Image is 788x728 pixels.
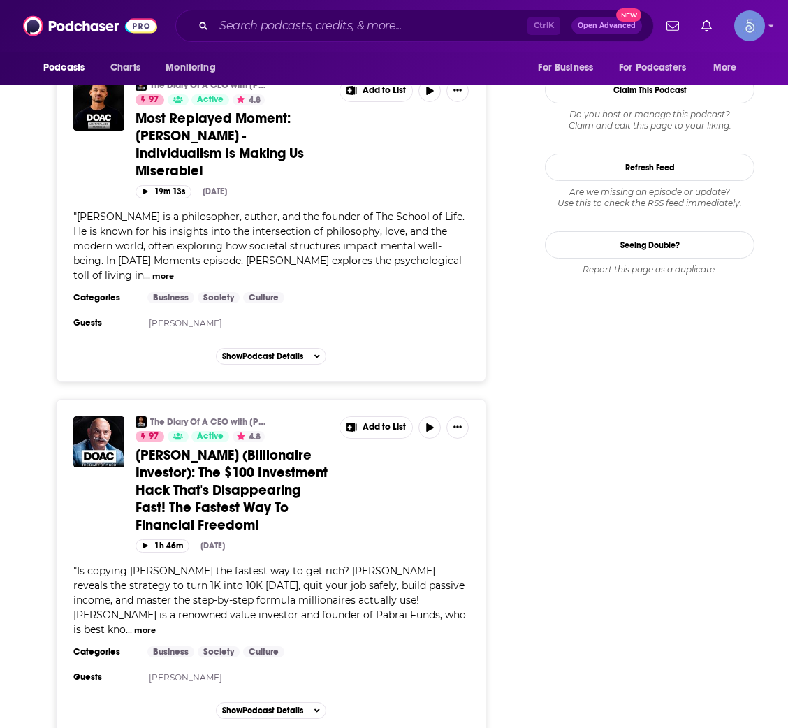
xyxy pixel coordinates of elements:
[136,110,304,180] span: Most Replayed Moment: [PERSON_NAME] - Individualism Is Making Us Miserable!
[696,14,717,38] a: Show notifications dropdown
[545,264,754,275] div: Report this page as a duplicate.
[197,93,224,107] span: Active
[73,646,136,657] h3: Categories
[152,270,174,282] button: more
[545,187,754,209] div: Are we missing an episode or update? Use this to check the RSS feed immediately.
[578,22,636,29] span: Open Advanced
[150,416,265,428] a: The Diary Of A CEO with [PERSON_NAME]
[73,210,465,282] span: "
[198,646,240,657] a: Society
[136,185,191,198] button: 19m 13s
[703,54,754,81] button: open menu
[545,109,754,120] span: Do you host or manage this podcast?
[175,10,654,42] div: Search podcasts, credits, & more...
[23,13,157,39] img: Podchaser - Follow, Share and Rate Podcasts
[545,231,754,259] a: Seeing Double?
[222,351,303,361] span: Show Podcast Details
[233,94,265,105] button: 4.8
[191,94,229,105] a: Active
[136,80,147,91] img: The Diary Of A CEO with Steven Bartlett
[136,94,164,105] a: 97
[166,58,215,78] span: Monitoring
[340,417,413,438] button: Show More Button
[243,292,284,303] a: Culture
[616,8,641,22] span: New
[43,58,85,78] span: Podcasts
[216,702,326,719] button: ShowPodcast Details
[734,10,765,41] img: User Profile
[363,422,406,432] span: Add to List
[147,292,194,303] a: Business
[73,80,124,131] img: Most Replayed Moment: Alain de Botton - Individualism Is Making Us Miserable!
[713,58,737,78] span: More
[619,58,686,78] span: For Podcasters
[538,58,593,78] span: For Business
[149,93,159,107] span: 97
[545,109,754,131] div: Claim and edit this page to your liking.
[527,17,560,35] span: Ctrl K
[34,54,103,81] button: open menu
[203,187,227,196] div: [DATE]
[101,54,149,81] a: Charts
[73,565,466,636] span: "
[610,54,706,81] button: open menu
[661,14,685,38] a: Show notifications dropdown
[200,541,225,551] div: [DATE]
[73,292,136,303] h3: Categories
[734,10,765,41] button: Show profile menu
[147,646,194,657] a: Business
[198,292,240,303] a: Society
[222,706,303,715] span: Show Podcast Details
[136,446,328,534] span: [PERSON_NAME] (Billionaire Investor): The $100 Investment Hack That's Disappearing Fast! The Fast...
[73,210,465,282] span: [PERSON_NAME] is a philosopher, author, and the founder of The School of Life. He is known for hi...
[214,15,527,37] input: Search podcasts, credits, & more...
[216,348,326,365] button: ShowPodcast Details
[150,80,265,91] a: The Diary Of A CEO with [PERSON_NAME]
[363,85,406,96] span: Add to List
[110,58,140,78] span: Charts
[144,269,150,282] span: ...
[446,416,469,439] button: Show More Button
[340,80,413,101] button: Show More Button
[545,154,754,181] button: Refresh Feed
[126,623,132,636] span: ...
[136,446,329,534] a: [PERSON_NAME] (Billionaire Investor): The $100 Investment Hack That's Disappearing Fast! The Fast...
[571,17,642,34] button: Open AdvancedNew
[73,671,136,683] h3: Guests
[243,646,284,657] a: Culture
[73,317,136,328] h3: Guests
[136,539,189,553] button: 1h 46m
[446,80,469,102] button: Show More Button
[73,565,466,636] span: Is copying [PERSON_NAME] the fastest way to get rich? [PERSON_NAME] reveals the strategy to turn ...
[149,672,222,683] a: [PERSON_NAME]
[545,76,754,103] button: Claim This Podcast
[149,318,222,328] a: [PERSON_NAME]
[136,110,329,180] a: Most Replayed Moment: [PERSON_NAME] - Individualism Is Making Us Miserable!
[136,416,147,428] img: The Diary Of A CEO with Steven Bartlett
[528,54,611,81] button: open menu
[734,10,765,41] span: Logged in as Spiral5-G1
[134,625,156,636] button: more
[156,54,233,81] button: open menu
[73,416,124,467] img: Mohnish Pabrai (Billionaire Investor): The $100 Investment Hack That's Disappearing Fast! The Fas...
